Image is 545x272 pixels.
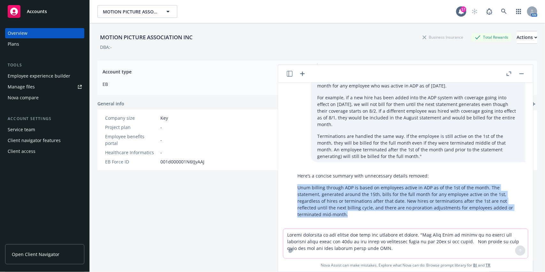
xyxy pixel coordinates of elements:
div: Plans [8,39,19,49]
div: DBA: - [100,44,112,50]
span: Open Client Navigator [12,251,59,258]
span: EB [103,81,310,87]
div: Company size [105,115,158,121]
div: MOTION PICTURE ASSOCIATION INC [97,33,195,42]
a: Switch app [512,5,525,18]
a: Employee experience builder [5,71,84,81]
span: - [160,124,162,131]
div: Employee benefits portal [105,133,158,147]
button: MOTION PICTURE ASSOCIATION INC [97,5,177,18]
div: Actions [517,31,537,43]
div: EB Force ID [105,158,158,165]
a: Overview [5,28,84,38]
div: Business Insurance [419,33,467,41]
a: Client access [5,146,84,156]
div: Tools [5,62,84,68]
div: Account settings [5,116,84,122]
div: Employee experience builder [8,71,70,81]
a: TR [486,262,491,268]
span: 001d000001N6tJyAAJ [160,158,204,165]
div: Manage files [8,82,35,92]
div: 17 [461,6,466,12]
a: Report a Bug [483,5,496,18]
a: Manage files [5,82,84,92]
span: Account type [103,68,310,75]
div: Total Rewards [472,33,512,41]
div: Overview [8,28,27,38]
p: Here’s a concise summary with unnecessary details removed: [297,172,519,179]
span: Nova Assist can make mistakes. Explore what Nova can do: Browse prompt library for and [321,259,491,272]
a: Search [498,5,510,18]
button: Actions [517,31,537,44]
div: Project plan [105,124,158,131]
div: Client access [8,146,35,156]
a: Start snowing [468,5,481,18]
a: Accounts [5,3,84,20]
div: Nova compare [8,93,39,103]
a: Client navigator features [5,135,84,146]
p: Terminations are handled the same way. If the employee is still active on the 1st of the month, t... [317,133,519,160]
div: Service team [8,125,35,135]
p: For example, if a new hire has been added into the ADP system with coverage going into effect on ... [317,94,519,128]
p: Unum billing through ADP is based on employees active in ADP as of the 1st of the month. The stat... [297,184,519,218]
span: Key [160,115,168,121]
a: add [530,100,537,108]
div: Client navigator features [8,135,61,146]
a: Nova compare [5,93,84,103]
div: Healthcare Informatics [105,149,158,156]
a: Service team [5,125,84,135]
span: Accounts [27,9,47,14]
a: BI [473,262,477,268]
span: MOTION PICTURE ASSOCIATION INC [103,8,158,15]
a: Plans [5,39,84,49]
span: General info [97,100,124,107]
span: - [160,149,162,156]
span: - [160,137,162,143]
